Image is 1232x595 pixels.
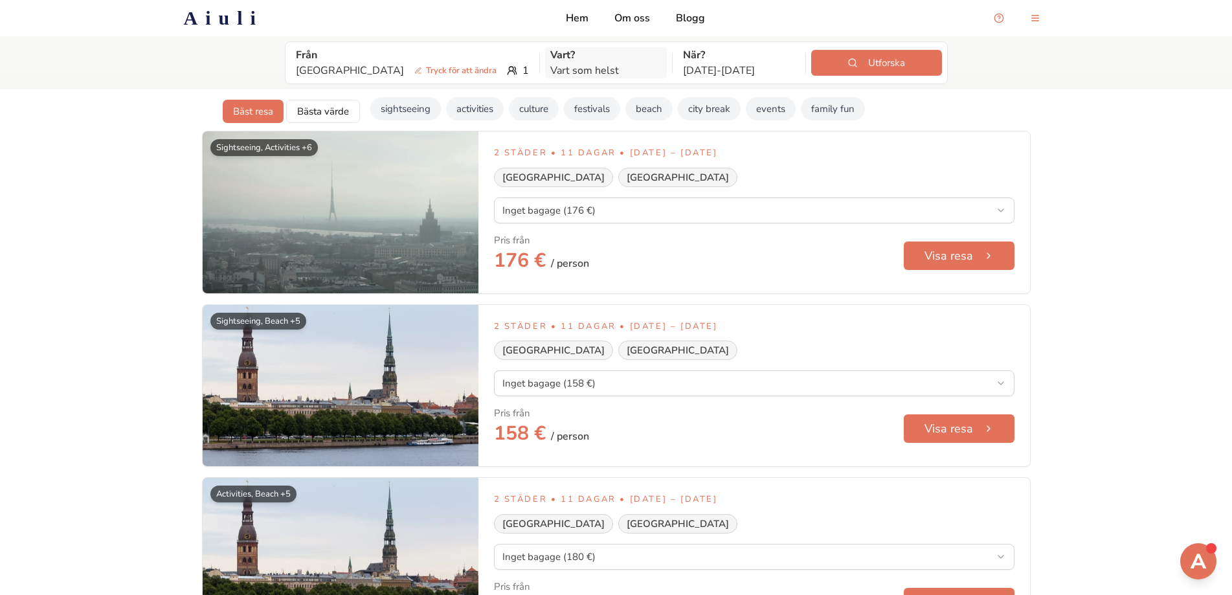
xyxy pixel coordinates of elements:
p: Vart som helst [550,63,662,78]
button: festivals [564,97,620,120]
button: Visa resa [904,414,1014,443]
div: Pris från [494,407,530,420]
h2: 176 € [494,249,589,278]
button: city break [678,97,741,120]
button: Bästa värde [286,100,360,123]
button: events [746,97,796,120]
p: Från [296,47,529,63]
h2: Aiuli [184,6,263,30]
p: [DATE] - [DATE] [683,63,795,78]
button: activities [446,97,504,120]
div: Sightseeing, Activities +6 [210,139,318,156]
button: Bäst resa [223,100,284,123]
p: Vart? [550,47,662,63]
button: Open support chat [986,5,1012,31]
img: Bild av Riga Lv [203,305,478,467]
button: Utforska [811,50,942,76]
div: [GEOGRAPHIC_DATA] [618,514,737,533]
button: Visa resa [904,241,1014,270]
div: Pris från [494,580,530,593]
button: menu-button [1022,5,1048,31]
div: Pris från [494,234,530,247]
button: family fun [801,97,865,120]
p: [GEOGRAPHIC_DATA] [296,63,502,78]
div: Activities, Beach +5 [210,486,297,502]
a: Blogg [676,10,705,26]
span: Tryck för att ändra [409,64,502,77]
button: culture [509,97,559,120]
div: Sightseeing, Beach +5 [210,313,306,330]
p: När? [683,47,795,63]
span: / person [551,429,589,444]
a: Hem [566,10,588,26]
div: [GEOGRAPHIC_DATA] [618,341,737,360]
button: Open support chat [1180,543,1216,579]
img: Support [1183,546,1214,577]
p: 2 städer • 11 dagar • [DATE] – [DATE] [494,493,1014,506]
div: [GEOGRAPHIC_DATA] [618,168,737,187]
button: sightseeing [370,97,441,120]
p: 2 städer • 11 dagar • [DATE] – [DATE] [494,320,1014,333]
div: [GEOGRAPHIC_DATA] [494,514,613,533]
div: 1 [296,63,529,78]
h2: 158 € [494,422,589,451]
div: [GEOGRAPHIC_DATA] [494,168,613,187]
p: 2 städer • 11 dagar • [DATE] – [DATE] [494,147,1014,160]
a: Om oss [614,10,650,26]
a: Aiuli [163,6,284,30]
span: / person [551,256,589,271]
button: beach [625,97,673,120]
img: Bild av Riga Lv [203,131,478,293]
div: [GEOGRAPHIC_DATA] [494,341,613,360]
